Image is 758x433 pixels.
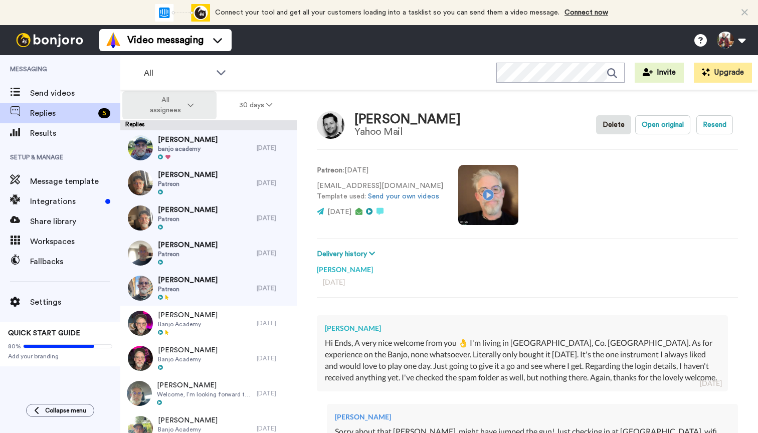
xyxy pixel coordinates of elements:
[120,130,297,165] a: [PERSON_NAME]banjo academy[DATE]
[158,240,218,250] span: [PERSON_NAME]
[257,284,292,292] div: [DATE]
[30,175,120,187] span: Message template
[128,311,153,336] img: b0fb5b5f-43ac-4cc0-89f4-018413bce3a2-thumb.jpg
[354,112,461,127] div: [PERSON_NAME]
[105,32,121,48] img: vm-color.svg
[158,355,218,363] span: Banjo Academy
[317,111,344,139] img: Image of Brian Donnelly
[215,9,559,16] span: Connect your tool and get all your customers loading into a tasklist so you can send them a video...
[635,63,684,83] button: Invite
[128,205,153,231] img: b4ba56bb-ddc2-4ad1-bf8c-b69826f84374-thumb.jpg
[120,236,297,271] a: [PERSON_NAME]Patreon[DATE]
[30,215,120,228] span: Share library
[158,310,218,320] span: [PERSON_NAME]
[700,378,722,388] div: [DATE]
[158,415,218,425] span: [PERSON_NAME]
[30,87,120,99] span: Send videos
[158,135,218,145] span: [PERSON_NAME]
[257,389,292,397] div: [DATE]
[45,406,86,414] span: Collapse menu
[128,170,153,195] img: 0611af3a-1b2c-434a-a604-d0f7b232feb2-thumb.jpg
[120,120,297,130] div: Replies
[98,108,110,118] div: 5
[158,215,218,223] span: Patreon
[217,96,295,114] button: 30 days
[317,167,343,174] strong: Patreon
[596,115,631,134] button: Delete
[158,250,218,258] span: Patreon
[122,91,217,119] button: All assignees
[128,276,153,301] img: c34c5bd2-ab3c-4019-860a-d7b1f8ff31e4-thumb.jpg
[257,424,292,432] div: [DATE]
[317,260,738,275] div: [PERSON_NAME]
[120,306,297,341] a: [PERSON_NAME]Banjo Academy[DATE]
[354,126,461,137] div: Yahoo Mail
[30,127,120,139] span: Results
[8,330,80,337] span: QUICK START GUIDE
[317,181,443,202] p: [EMAIL_ADDRESS][DOMAIN_NAME] Template used:
[257,319,292,327] div: [DATE]
[144,67,211,79] span: All
[127,381,152,406] img: 07191468-041e-45a6-97cd-2665098727a1-thumb.jpg
[325,323,720,333] div: [PERSON_NAME]
[8,352,112,360] span: Add your branding
[317,249,378,260] button: Delivery history
[325,337,720,383] div: Hi Ends, A very nice welcome from you 👌 I'm living in [GEOGRAPHIC_DATA], Co. [GEOGRAPHIC_DATA]. A...
[257,214,292,222] div: [DATE]
[157,390,252,398] span: Welcome, I’m looking forward to working with you
[327,208,351,215] span: [DATE]
[317,165,443,176] p: : [DATE]
[257,144,292,152] div: [DATE]
[335,412,730,422] div: [PERSON_NAME]
[128,346,153,371] img: 9c10d8d8-d3c8-4e00-884e-eb5cb20a7fcd-thumb.jpg
[158,320,218,328] span: Banjo Academy
[30,296,120,308] span: Settings
[635,115,690,134] button: Open original
[30,236,120,248] span: Workspaces
[120,341,297,376] a: [PERSON_NAME]Banjo Academy[DATE]
[158,275,218,285] span: [PERSON_NAME]
[120,376,297,411] a: [PERSON_NAME]Welcome, I’m looking forward to working with you[DATE]
[158,145,218,153] span: banjo academy
[26,404,94,417] button: Collapse menu
[158,345,218,355] span: [PERSON_NAME]
[155,4,210,22] div: animation
[12,33,87,47] img: bj-logo-header-white.svg
[30,256,120,268] span: Fallbacks
[694,63,752,83] button: Upgrade
[120,271,297,306] a: [PERSON_NAME]Patreon[DATE]
[257,354,292,362] div: [DATE]
[368,193,439,200] a: Send your own videos
[564,9,608,16] a: Connect now
[8,342,21,350] span: 80%
[158,170,218,180] span: [PERSON_NAME]
[30,107,94,119] span: Replies
[158,205,218,215] span: [PERSON_NAME]
[257,179,292,187] div: [DATE]
[128,241,153,266] img: af794b58-3508-408c-abc6-3066f0630766-thumb.jpg
[323,277,732,287] div: [DATE]
[257,249,292,257] div: [DATE]
[120,200,297,236] a: [PERSON_NAME]Patreon[DATE]
[30,195,101,207] span: Integrations
[120,165,297,200] a: [PERSON_NAME]Patreon[DATE]
[145,95,185,115] span: All assignees
[158,180,218,188] span: Patreon
[128,135,153,160] img: a4e37861-0399-48e4-8312-7b0770505e87-thumb.jpg
[127,33,204,47] span: Video messaging
[157,380,252,390] span: [PERSON_NAME]
[158,285,218,293] span: Patreon
[696,115,733,134] button: Resend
